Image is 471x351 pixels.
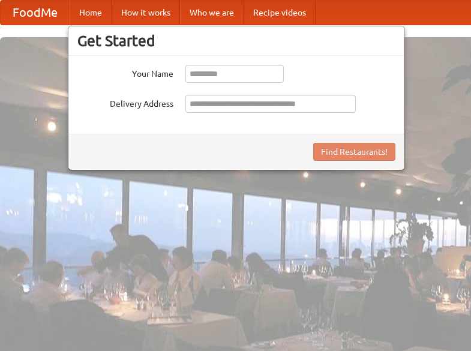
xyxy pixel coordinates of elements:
[1,1,70,25] a: FoodMe
[70,1,112,25] a: Home
[244,1,316,25] a: Recipe videos
[112,1,180,25] a: How it works
[77,95,173,110] label: Delivery Address
[180,1,244,25] a: Who we are
[313,143,395,161] button: Find Restaurants!
[77,32,395,50] h3: Get Started
[77,65,173,80] label: Your Name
